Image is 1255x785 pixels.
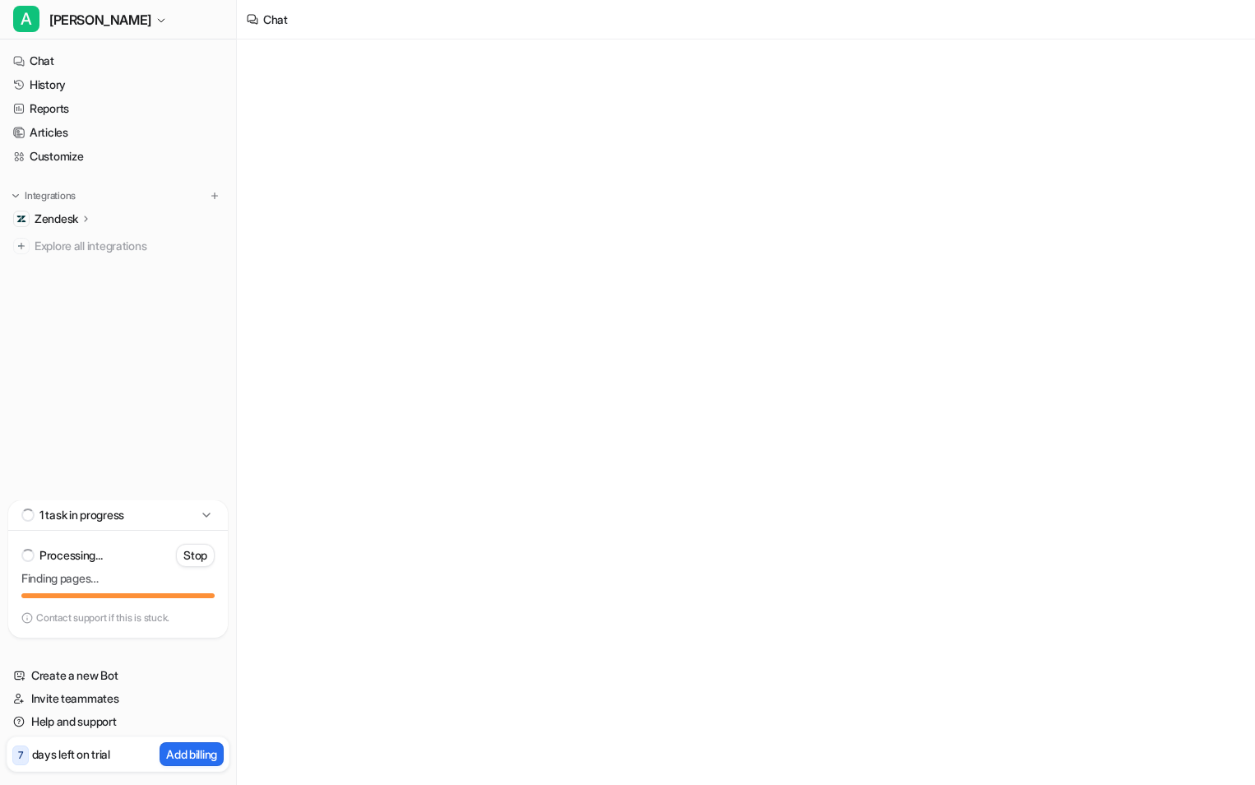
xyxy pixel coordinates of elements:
span: [PERSON_NAME] [49,8,151,31]
img: expand menu [10,190,21,202]
a: Chat [7,49,229,72]
p: Stop [183,547,207,564]
button: Stop [176,544,215,567]
button: Add billing [160,742,224,766]
p: 1 task in progress [39,507,124,523]
a: Create a new Bot [7,664,229,687]
a: Invite teammates [7,687,229,710]
a: Customize [7,145,229,168]
p: Processing... [39,547,102,564]
p: 7 [18,748,23,763]
img: Zendesk [16,214,26,224]
p: Add billing [166,746,217,763]
button: Integrations [7,188,81,204]
img: explore all integrations [13,238,30,254]
a: Explore all integrations [7,235,229,258]
p: days left on trial [32,746,110,763]
p: Zendesk [35,211,78,227]
img: menu_add.svg [209,190,220,202]
a: Help and support [7,710,229,733]
span: A [13,6,39,32]
p: Integrations [25,189,76,202]
p: Finding pages… [21,570,215,587]
a: History [7,73,229,96]
a: Reports [7,97,229,120]
a: Articles [7,121,229,144]
div: Chat [263,11,288,28]
p: Contact support if this is stuck. [36,611,169,625]
span: Explore all integrations [35,233,223,259]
